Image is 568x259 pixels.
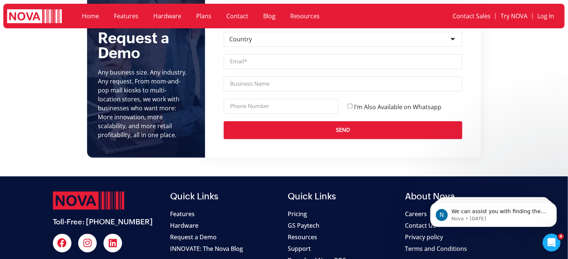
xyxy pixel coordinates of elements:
h2: About Nova [405,191,516,202]
a: Hardware [146,7,189,25]
span: Send [336,127,350,133]
a: Plans [189,7,219,25]
a: Home [74,7,106,25]
span: 4 [558,234,564,240]
nav: Menu [398,7,559,25]
input: Only numbers and phone characters (#, -, *, etc) are accepted. [224,99,338,114]
a: GS Paytech [288,221,398,230]
span: Features [170,209,195,218]
h2: Toll-Free: [PHONE_NUMBER] [53,217,163,226]
a: INNOVATE: The Nova Blog [170,244,281,253]
span: INNOVATE: The Nova Blog [170,244,243,253]
a: Pricing [288,209,398,218]
h2: Quick Links [288,191,398,202]
button: Send [224,121,462,139]
span: Terms and Conditions [405,244,468,253]
nav: Menu [74,7,390,25]
a: Contact [219,7,256,25]
h5: Request a Demo [98,31,194,60]
a: Resources [288,233,398,241]
a: Resources [283,7,327,25]
span: Support [288,244,311,253]
span: Hardware [170,221,199,230]
a: Support [288,244,398,253]
iframe: Intercom live chat [543,234,561,252]
a: Features [106,7,146,25]
a: Contact Us [405,221,516,230]
img: logo white [7,9,62,25]
a: Contact Sales [448,7,495,25]
input: Business Name [224,76,462,91]
span: Contact Us [405,221,436,230]
a: Careers [405,209,516,218]
span: Privacy policy [405,233,443,241]
a: Hardware [170,221,281,230]
div: Any business size. Any industry. Any request. From mom-and-pop mall kiosks to multi-location stor... [98,68,188,139]
span: Resources [288,233,317,241]
a: Privacy policy [405,233,516,241]
a: Terms and Conditions [405,244,516,253]
iframe: Intercom notifications message [419,187,568,239]
a: Request a Demo [170,233,281,241]
label: I'm Also Available on Whatsapp [354,103,441,111]
a: Try NOVA [496,7,532,25]
a: Log In [533,7,559,25]
input: Email* [224,54,462,69]
span: Careers [405,209,427,218]
span: Request a Demo [170,233,217,241]
a: Blog [256,7,283,25]
h2: Quick Links [170,191,281,202]
a: Features [170,209,281,218]
span: Pricing [288,209,307,218]
span: GS Paytech [288,221,319,230]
